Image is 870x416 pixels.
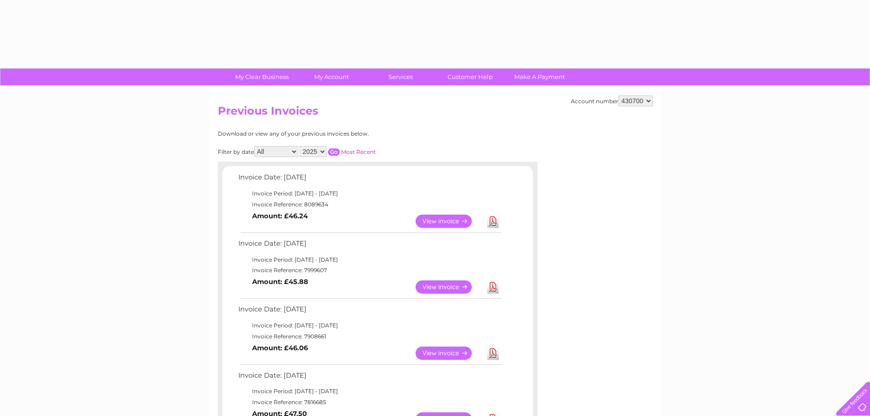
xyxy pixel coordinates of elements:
[571,95,653,106] div: Account number
[363,68,438,85] a: Services
[218,146,458,157] div: Filter by date
[416,347,483,360] a: View
[252,344,308,352] b: Amount: £46.06
[236,397,503,408] td: Invoice Reference: 7816685
[502,68,577,85] a: Make A Payment
[341,148,376,155] a: Most Recent
[236,369,503,386] td: Invoice Date: [DATE]
[236,237,503,254] td: Invoice Date: [DATE]
[487,347,499,360] a: Download
[432,68,508,85] a: Customer Help
[416,280,483,294] a: View
[487,280,499,294] a: Download
[236,254,503,265] td: Invoice Period: [DATE] - [DATE]
[224,68,300,85] a: My Clear Business
[236,303,503,320] td: Invoice Date: [DATE]
[218,131,458,137] div: Download or view any of your previous invoices below.
[416,215,483,228] a: View
[236,199,503,210] td: Invoice Reference: 8089634
[236,265,503,276] td: Invoice Reference: 7999607
[236,171,503,188] td: Invoice Date: [DATE]
[252,212,308,220] b: Amount: £46.24
[236,320,503,331] td: Invoice Period: [DATE] - [DATE]
[487,215,499,228] a: Download
[236,386,503,397] td: Invoice Period: [DATE] - [DATE]
[236,188,503,199] td: Invoice Period: [DATE] - [DATE]
[236,331,503,342] td: Invoice Reference: 7908661
[294,68,369,85] a: My Account
[252,278,308,286] b: Amount: £45.88
[218,105,653,122] h2: Previous Invoices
